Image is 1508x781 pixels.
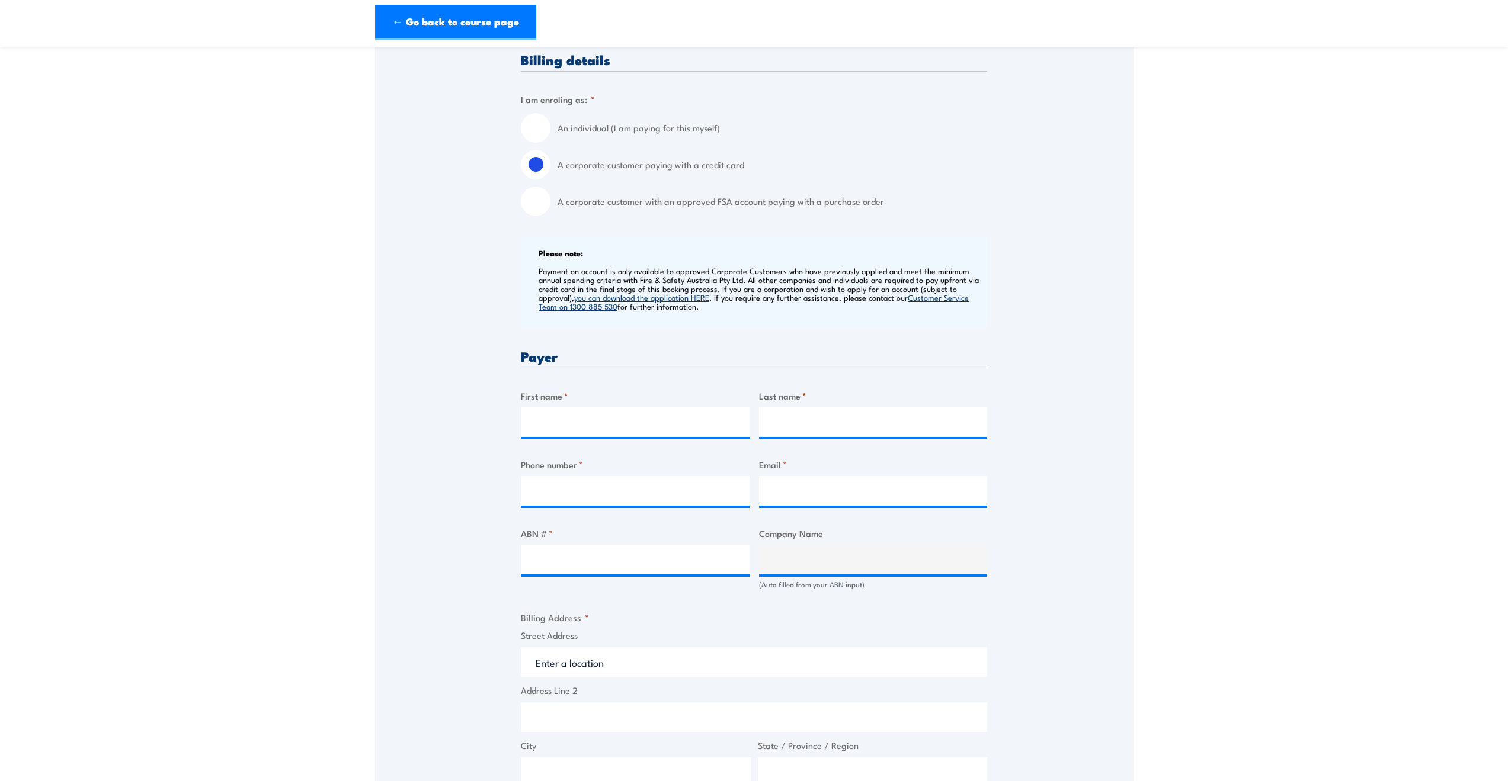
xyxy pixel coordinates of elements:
label: Company Name [759,526,988,540]
legend: Billing Address [521,610,589,624]
p: Payment on account is only available to approved Corporate Customers who have previously applied ... [539,266,984,311]
legend: I am enroling as: [521,92,595,106]
label: Address Line 2 [521,684,987,698]
label: ABN # [521,526,750,540]
label: State / Province / Region [758,739,988,753]
label: Phone number [521,458,750,471]
label: Street Address [521,629,987,642]
label: First name [521,389,750,403]
a: Customer Service Team on 1300 885 530 [539,292,969,311]
a: ← Go back to course page [375,5,536,40]
b: Please note: [539,247,583,259]
label: City [521,739,751,753]
label: A corporate customer with an approved FSA account paying with a purchase order [558,187,987,216]
div: (Auto filled from your ABN input) [759,579,988,590]
a: you can download the application HERE [574,292,709,303]
label: An individual (I am paying for this myself) [558,113,987,143]
h3: Payer [521,349,987,363]
label: Email [759,458,988,471]
h3: Billing details [521,53,987,66]
label: A corporate customer paying with a credit card [558,150,987,179]
label: Last name [759,389,988,403]
input: Enter a location [521,647,987,677]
